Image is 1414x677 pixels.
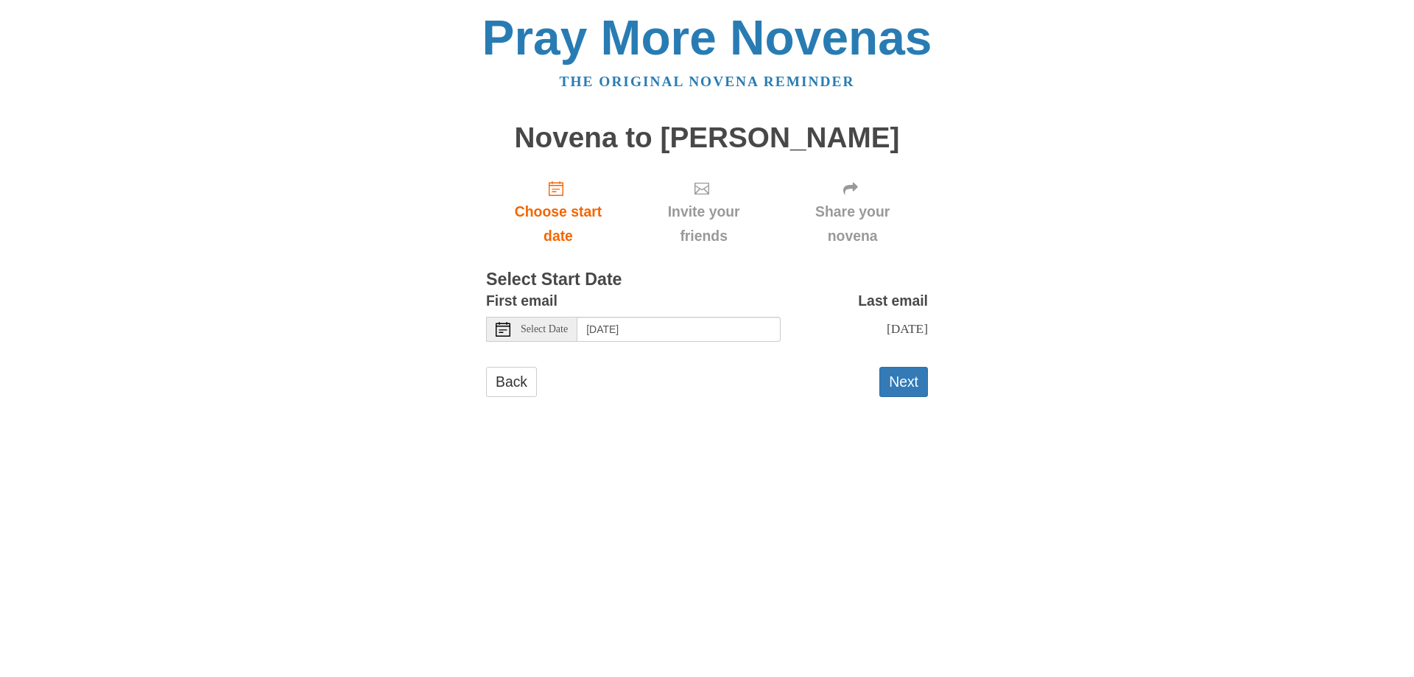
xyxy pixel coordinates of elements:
[630,168,777,256] div: Click "Next" to confirm your start date first.
[501,200,616,248] span: Choose start date
[777,168,928,256] div: Click "Next" to confirm your start date first.
[879,367,928,397] button: Next
[560,74,855,89] a: The original novena reminder
[887,321,928,336] span: [DATE]
[486,270,928,290] h3: Select Start Date
[645,200,762,248] span: Invite your friends
[482,10,932,65] a: Pray More Novenas
[486,367,537,397] a: Back
[486,122,928,154] h1: Novena to [PERSON_NAME]
[792,200,913,248] span: Share your novena
[486,289,557,313] label: First email
[521,324,568,334] span: Select Date
[486,168,630,256] a: Choose start date
[858,289,928,313] label: Last email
